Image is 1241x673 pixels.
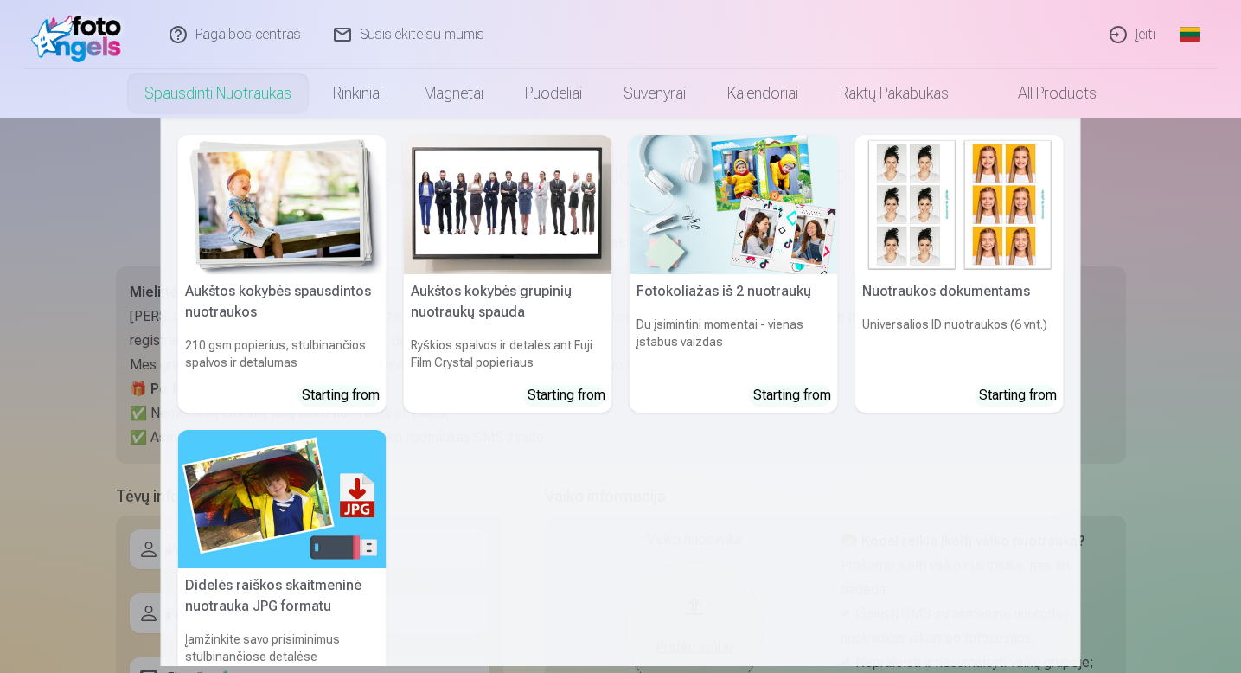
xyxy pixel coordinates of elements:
h5: Aukštos kokybės spausdintos nuotraukos [178,274,387,330]
h6: Ryškios spalvos ir detalės ant Fuji Film Crystal popieriaus [404,330,612,378]
h5: Didelės raiškos skaitmeninė nuotrauka JPG formatu [178,568,387,624]
a: Aukštos kokybės grupinių nuotraukų spaudaAukštos kokybės grupinių nuotraukų spaudaRyškios spalvos... [404,135,612,413]
a: Raktų pakabukas [819,69,969,118]
img: Aukštos kokybės grupinių nuotraukų spauda [404,135,612,274]
a: Suvenyrai [603,69,707,118]
h5: Fotokoliažas iš 2 nuotraukų [630,274,838,309]
img: Nuotraukos dokumentams [855,135,1064,274]
div: Starting from [979,385,1057,406]
a: Kalendoriai [707,69,819,118]
h6: 210 gsm popierius, stulbinančios spalvos ir detalumas [178,330,387,378]
h5: Nuotraukos dokumentams [855,274,1064,309]
img: /fa2 [31,7,131,62]
div: Starting from [753,385,831,406]
a: Nuotraukos dokumentamsNuotraukos dokumentamsUniversalios ID nuotraukos (6 vnt.)Starting from [855,135,1064,413]
div: Starting from [528,385,605,406]
img: Fotokoliažas iš 2 nuotraukų [630,135,838,274]
a: Spausdinti nuotraukas [124,69,312,118]
h5: Aukštos kokybės grupinių nuotraukų spauda [404,274,612,330]
a: Aukštos kokybės spausdintos nuotraukos Aukštos kokybės spausdintos nuotraukos210 gsm popierius, s... [178,135,387,413]
h6: Įamžinkite savo prisiminimus stulbinančiose detalėse [178,624,387,672]
a: Fotokoliažas iš 2 nuotraukųFotokoliažas iš 2 nuotraukųDu įsimintini momentai - vienas įstabus vai... [630,135,838,413]
img: Aukštos kokybės spausdintos nuotraukos [178,135,387,274]
a: Magnetai [403,69,504,118]
img: Didelės raiškos skaitmeninė nuotrauka JPG formatu [178,430,387,569]
h6: Universalios ID nuotraukos (6 vnt.) [855,309,1064,378]
div: Starting from [302,385,380,406]
a: Rinkiniai [312,69,403,118]
a: Puodeliai [504,69,603,118]
a: All products [969,69,1117,118]
h6: Du įsimintini momentai - vienas įstabus vaizdas [630,309,838,378]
